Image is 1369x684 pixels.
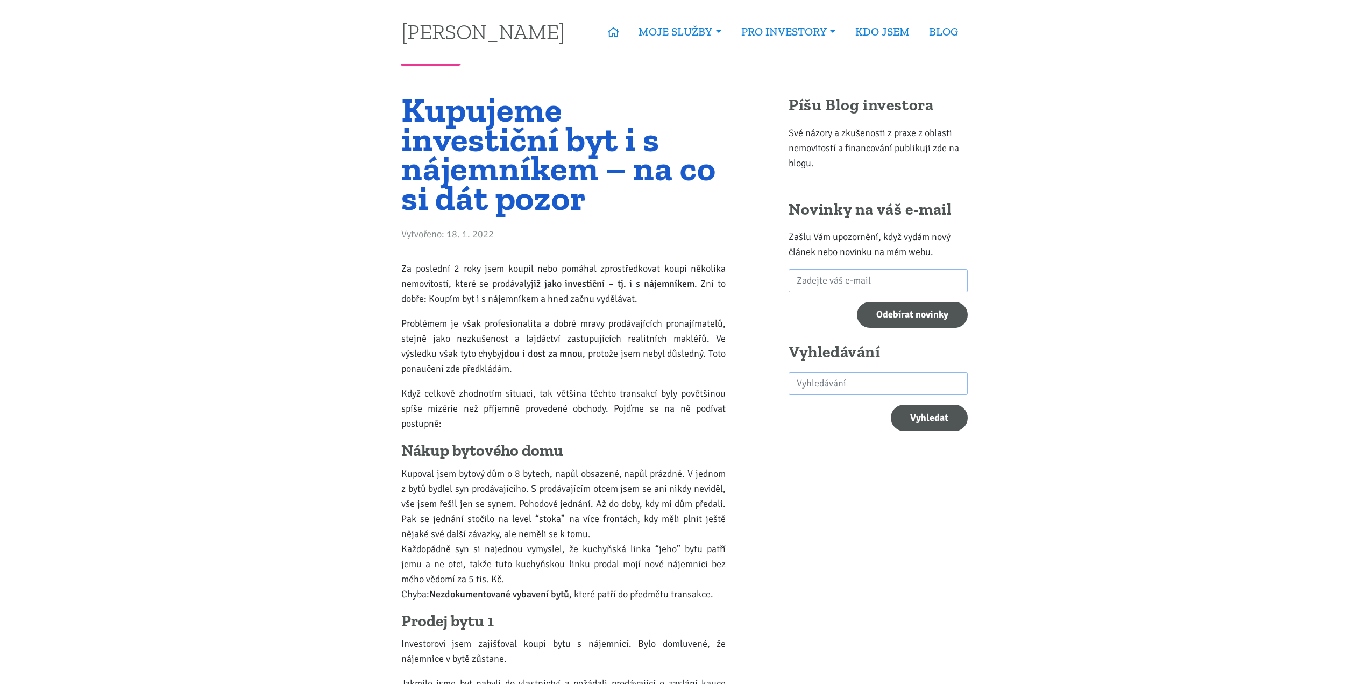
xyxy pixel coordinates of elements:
a: [PERSON_NAME] [401,21,565,42]
strong: jdou i dost za mnou [501,348,583,359]
a: PRO INVESTORY [732,19,846,44]
strong: Nezdokumentované vybavení bytů [429,588,569,600]
h4: Prodej bytu 1 [401,611,726,632]
h2: Píšu Blog investora [789,95,968,116]
p: Své názory a zkušenosti z praxe z oblasti nemovitostí a financování publikuji zde na blogu. [789,125,968,171]
input: Zadejte váš e-mail [789,269,968,292]
h2: Novinky na váš e-mail [789,200,968,220]
input: Odebírat novinky [857,302,968,328]
input: search [789,372,968,396]
h1: Kupujeme investiční byt i s nájemníkem – na co si dát pozor [401,95,726,213]
a: MOJE SLUŽBY [629,19,731,44]
a: KDO JSEM [846,19,919,44]
h2: Vyhledávání [789,342,968,363]
div: Vytvořeno: 18. 1. 2022 [401,227,726,246]
strong: již jako investiční – tj. i s nájemníkem [531,278,694,290]
p: Zašlu Vám upozornění, když vydám nový článek nebo novinku na mém webu. [789,229,968,259]
p: Za poslední 2 roky jsem koupil nebo pomáhal zprostředkovat koupi několika nemovitostí, které se p... [401,261,726,306]
p: Problémem je však profesionalita a dobré mravy prodávajících pronajímatelů, stejně jako nezkušeno... [401,316,726,376]
p: Kupoval jsem bytový dům o 8 bytech, napůl obsazené, napůl prázdné. V jednom z bytů bydlel syn pro... [401,466,726,602]
a: BLOG [919,19,968,44]
button: Vyhledat [891,405,968,431]
h4: Nákup bytového domu [401,441,726,461]
p: Když celkově zhodnotím situaci, tak většina těchto transakcí byly povětšinou spíše mizérie než př... [401,386,726,431]
p: Investorovi jsem zajišťoval koupi bytu s nájemnicí. Bylo domluvené, že nájemnice v bytě zůstane. [401,636,726,666]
